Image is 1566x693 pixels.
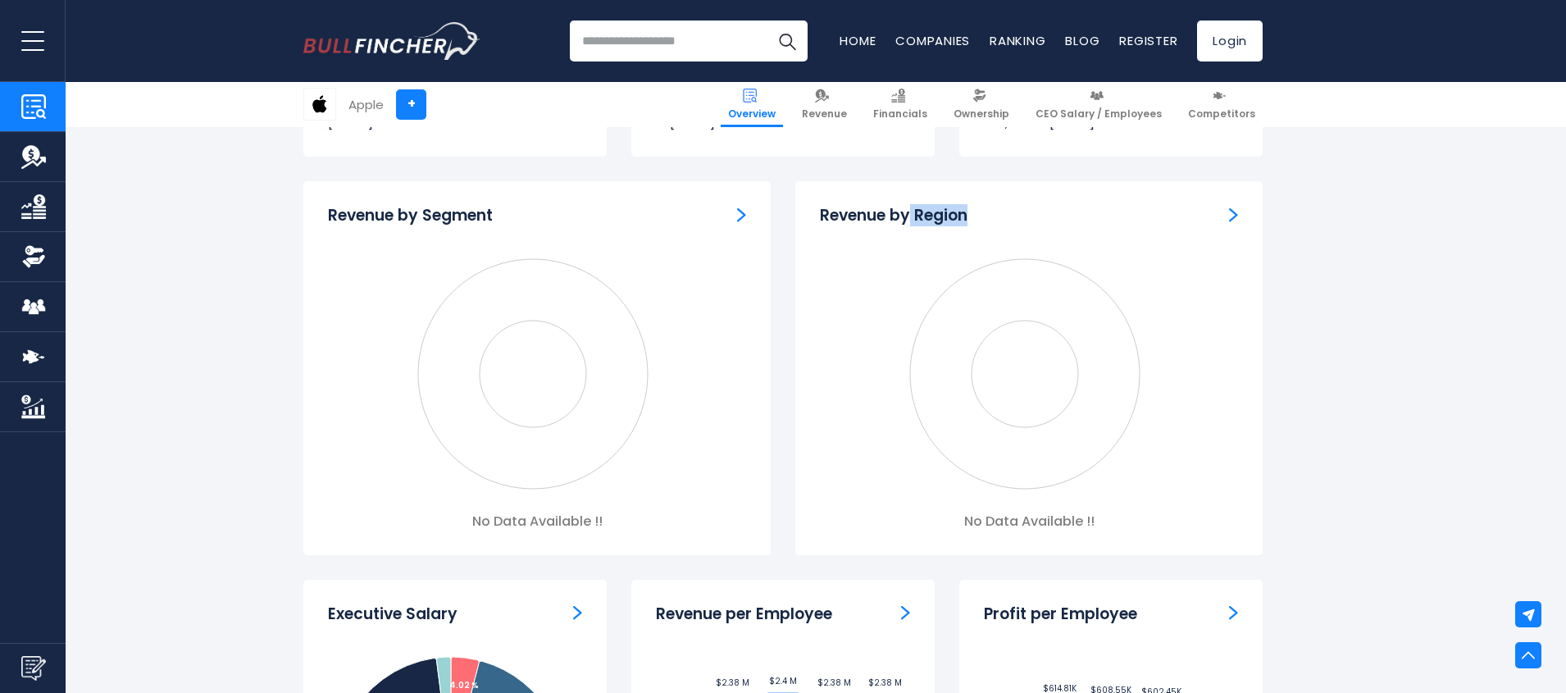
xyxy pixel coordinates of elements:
[1028,82,1169,127] a: CEO Salary / Employees
[656,604,832,625] h3: Revenue per Employee
[1065,32,1099,49] a: Blog
[1229,206,1238,223] a: Revenue by Region
[984,604,1137,625] h3: Profit per Employee
[873,107,927,121] span: Financials
[721,82,783,127] a: Overview
[449,679,479,691] tspan: 4.02 %
[304,89,335,120] img: AAPL logo
[1036,107,1162,121] span: CEO Salary / Employees
[767,21,808,62] button: Search
[1188,107,1255,121] span: Competitors
[1119,32,1177,49] a: Register
[901,604,910,622] a: Revenue per Employee
[820,206,967,226] h3: Revenue by Region
[303,22,480,60] img: Bullfincher logo
[946,82,1017,127] a: Ownership
[1181,82,1263,127] a: Competitors
[328,206,493,226] h3: Revenue by Segment
[990,32,1045,49] a: Ranking
[728,107,776,121] span: Overview
[716,677,749,689] text: $2.38 M
[866,82,935,127] a: Financials
[868,677,902,689] text: $2.38 M
[1229,604,1238,622] a: Profit per Employee
[348,95,384,114] div: Apple
[820,513,1238,531] div: No Data Available !!
[895,32,970,49] a: Companies
[1197,21,1263,62] a: Login
[303,22,480,60] a: Go to homepage
[328,604,458,625] h3: Executive Salary
[802,107,847,121] span: Revenue
[794,82,854,127] a: Revenue
[817,677,851,689] text: $2.38 M
[396,89,426,120] a: +
[328,513,746,531] div: No Data Available !!
[573,604,582,622] a: ceo-salary
[21,244,46,269] img: Ownership
[769,675,797,687] text: $2.4 M
[737,206,746,223] a: Revenue by Segment
[840,32,876,49] a: Home
[954,107,1009,121] span: Ownership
